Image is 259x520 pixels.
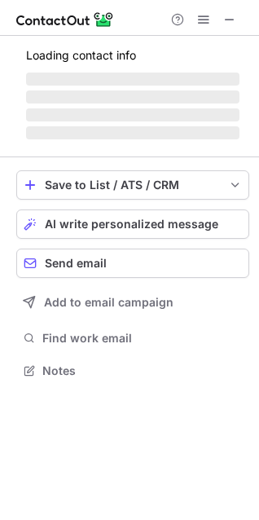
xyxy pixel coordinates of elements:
span: Find work email [42,331,243,346]
button: save-profile-one-click [16,170,249,200]
span: Notes [42,364,243,378]
span: ‌ [26,73,239,86]
span: ‌ [26,126,239,139]
button: AI write personalized message [16,209,249,239]
span: ‌ [26,90,239,104]
img: ContactOut v5.3.10 [16,10,114,29]
span: Send email [45,257,107,270]
span: Add to email campaign [44,296,173,309]
button: Find work email [16,327,249,350]
span: ‌ [26,108,239,121]
p: Loading contact info [26,49,239,62]
button: Add to email campaign [16,288,249,317]
button: Send email [16,249,249,278]
span: AI write personalized message [45,218,218,231]
button: Notes [16,359,249,382]
div: Save to List / ATS / CRM [45,178,221,192]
